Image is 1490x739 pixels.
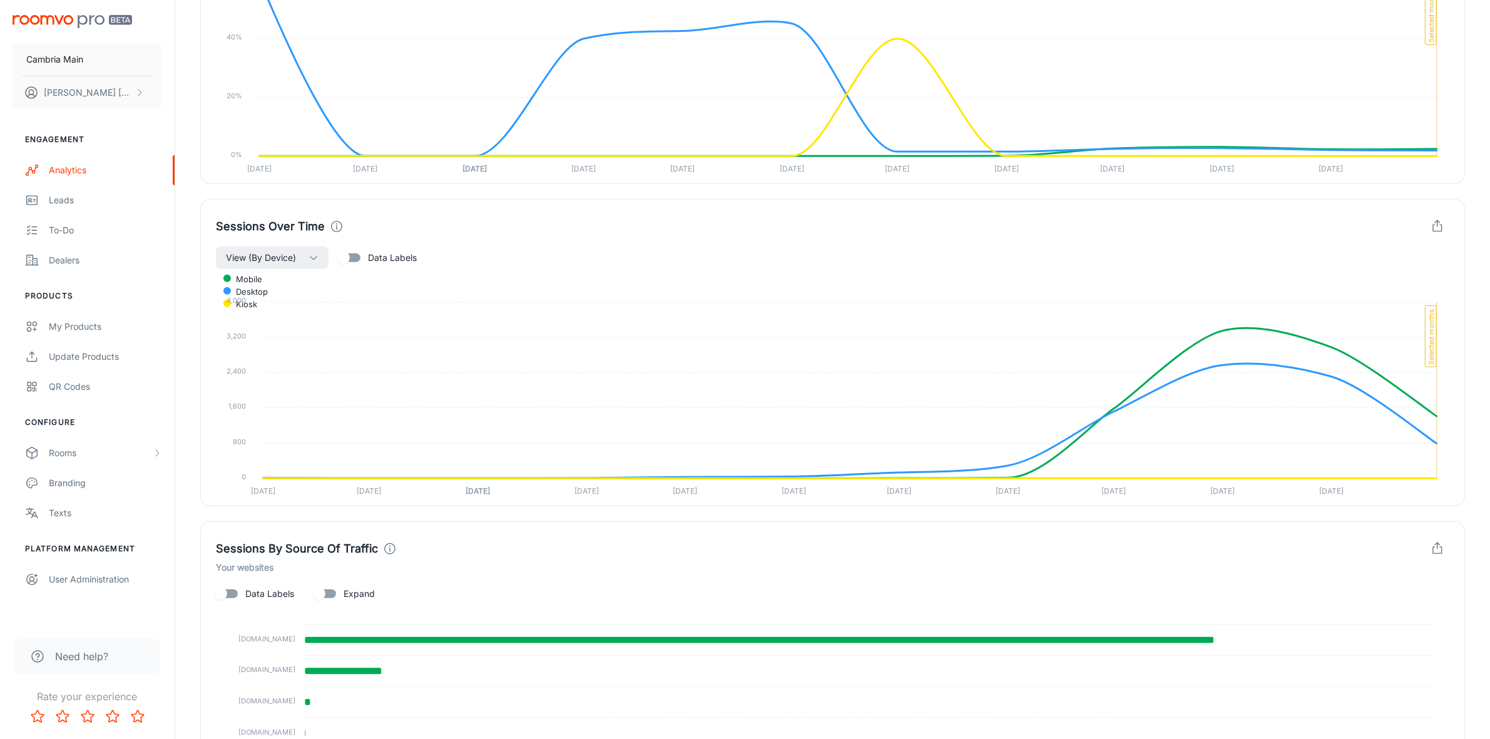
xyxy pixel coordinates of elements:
h4: Sessions By Source Of Traffic [216,540,378,558]
button: Rate 3 star [75,704,100,729]
tspan: 0 [242,472,246,481]
tspan: [DATE] [885,165,910,174]
tspan: 1,600 [228,402,246,410]
tspan: [DATE] [673,487,697,496]
button: Rate 1 star [25,704,50,729]
p: Rate your experience [10,689,165,704]
tspan: [DATE] [1210,165,1234,174]
tspan: [DATE] [574,487,599,496]
button: Rate 4 star [100,704,125,729]
tspan: 4,000 [227,297,246,305]
tspan: [DATE] [462,165,487,174]
span: Data Labels [368,251,417,265]
tspan: [DATE] [1319,165,1344,174]
tspan: [DATE] [353,165,377,174]
tspan: [DATE] [571,165,596,174]
tspan: [DATE] [782,487,806,496]
button: Rate 5 star [125,704,150,729]
div: QR Codes [49,380,162,394]
tspan: 40% [227,33,242,41]
div: User Administration [49,573,162,586]
tspan: [DATE] [1319,487,1344,496]
div: Branding [49,476,162,490]
div: My Products [49,320,162,334]
p: [PERSON_NAME] [PERSON_NAME] [44,86,132,99]
img: Roomvo PRO Beta [13,15,132,28]
tspan: [DATE] [887,487,912,496]
h6: Your websites [216,561,1449,574]
tspan: 20% [227,91,242,100]
tspan: [DATE] [247,165,272,174]
tspan: [DATE] [994,165,1019,174]
button: [PERSON_NAME] [PERSON_NAME] [13,76,162,109]
span: Need help? [55,649,108,664]
span: desktop [227,286,268,297]
tspan: 2,400 [227,367,246,375]
div: Update Products [49,350,162,364]
span: Expand [344,587,375,601]
div: Texts [49,506,162,520]
tspan: [DATE] [670,165,695,174]
tspan: [DATE] [1101,487,1126,496]
tspan: 3,200 [227,332,246,340]
div: Rooms [49,446,152,460]
tspan: [DATE] [357,487,381,496]
button: Rate 2 star [50,704,75,729]
p: Cambria Main [26,53,83,66]
h4: Sessions Over Time [216,218,325,235]
tspan: 0% [231,150,242,159]
tspan: [DATE] [466,487,490,496]
div: Dealers [49,253,162,267]
tspan: [DOMAIN_NAME] [238,666,295,675]
tspan: [DATE] [1100,165,1125,174]
tspan: [DATE] [780,165,804,174]
div: Analytics [49,163,162,177]
tspan: [DATE] [252,487,276,496]
tspan: [DOMAIN_NAME] [238,728,295,736]
button: Cambria Main [13,43,162,76]
tspan: [DOMAIN_NAME] [238,696,295,705]
div: To-do [49,223,162,237]
tspan: [DATE] [1210,487,1235,496]
button: View (By Device) [216,247,329,269]
span: mobile [227,273,262,285]
span: Data Labels [245,587,294,601]
tspan: [DATE] [996,487,1021,496]
span: View (By Device) [226,250,296,265]
tspan: 800 [233,437,246,446]
tspan: [DOMAIN_NAME] [238,635,295,643]
div: Leads [49,193,162,207]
